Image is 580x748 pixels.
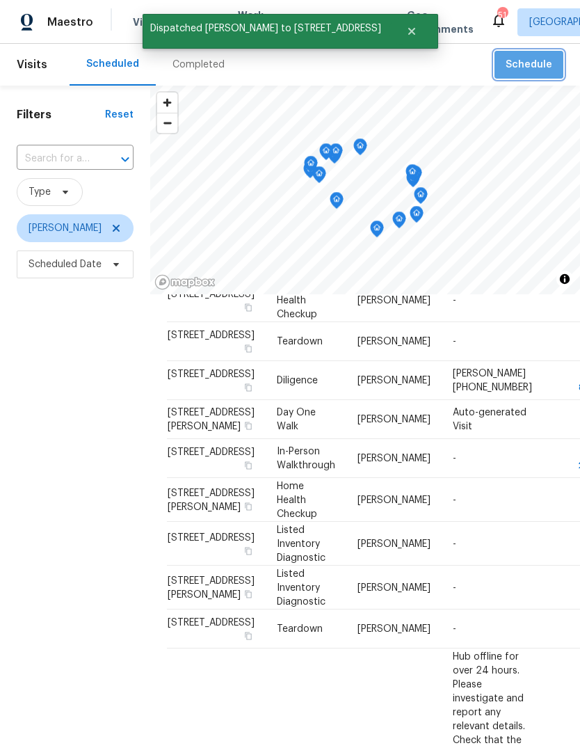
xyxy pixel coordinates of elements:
[29,185,51,199] span: Type
[453,408,526,431] span: Auto-generated Visit
[357,495,430,504] span: [PERSON_NAME]
[29,221,102,235] span: [PERSON_NAME]
[168,408,255,431] span: [STREET_ADDRESS][PERSON_NAME]
[277,447,335,470] span: In-Person Walkthrough
[277,408,316,431] span: Day One Walk
[357,295,430,305] span: [PERSON_NAME]
[319,143,333,165] div: Map marker
[154,274,216,290] a: Mapbox homepage
[370,221,384,242] div: Map marker
[357,539,430,548] span: [PERSON_NAME]
[277,376,318,385] span: Diligence
[497,8,507,22] div: 51
[242,630,255,642] button: Copy Address
[277,525,325,562] span: Listed Inventory Diagnostic
[105,108,134,122] div: Reset
[157,113,177,133] button: Zoom out
[242,544,255,557] button: Copy Address
[277,337,323,347] span: Teardown
[168,369,255,379] span: [STREET_ADDRESS]
[357,415,430,424] span: [PERSON_NAME]
[357,454,430,463] span: [PERSON_NAME]
[405,164,419,186] div: Map marker
[453,454,456,463] span: -
[277,481,317,518] span: Home Health Checkup
[389,17,435,45] button: Close
[357,624,430,634] span: [PERSON_NAME]
[168,532,255,542] span: [STREET_ADDRESS]
[17,49,47,80] span: Visits
[453,295,456,305] span: -
[453,539,456,548] span: -
[86,57,139,71] div: Scheduled
[168,447,255,457] span: [STREET_ADDRESS]
[506,56,552,74] span: Schedule
[29,257,102,271] span: Scheduled Date
[277,568,325,606] span: Listed Inventory Diagnostic
[303,161,317,183] div: Map marker
[17,108,105,122] h1: Filters
[172,58,225,72] div: Completed
[168,289,255,299] span: [STREET_ADDRESS]
[238,8,273,36] span: Work Orders
[330,192,344,214] div: Map marker
[277,281,317,319] span: Home Health Checkup
[407,8,474,36] span: Geo Assignments
[453,624,456,634] span: -
[304,156,318,177] div: Map marker
[157,93,177,113] button: Zoom in
[115,150,135,169] button: Open
[414,187,428,209] div: Map marker
[242,420,255,432] button: Copy Address
[242,500,255,512] button: Copy Address
[277,624,323,634] span: Teardown
[556,271,573,287] button: Toggle attribution
[242,342,255,355] button: Copy Address
[17,148,95,170] input: Search for an address...
[392,212,406,233] div: Map marker
[453,369,532,392] span: [PERSON_NAME] [PHONE_NUMBER]
[133,15,161,29] span: Visits
[242,459,255,472] button: Copy Address
[312,166,326,188] div: Map marker
[357,582,430,592] span: [PERSON_NAME]
[168,331,255,340] span: [STREET_ADDRESS]
[168,575,255,599] span: [STREET_ADDRESS][PERSON_NAME]
[453,495,456,504] span: -
[561,271,569,287] span: Toggle attribution
[453,582,456,592] span: -
[168,618,255,628] span: [STREET_ADDRESS]
[143,14,389,43] span: Dispatched [PERSON_NAME] to [STREET_ADDRESS]
[242,301,255,313] button: Copy Address
[47,15,93,29] span: Maestro
[242,587,255,600] button: Copy Address
[453,337,456,347] span: -
[494,51,563,79] button: Schedule
[168,488,255,511] span: [STREET_ADDRESS][PERSON_NAME]
[242,381,255,394] button: Copy Address
[353,138,367,160] div: Map marker
[357,337,430,347] span: [PERSON_NAME]
[410,206,424,228] div: Map marker
[329,143,343,165] div: Map marker
[357,376,430,385] span: [PERSON_NAME]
